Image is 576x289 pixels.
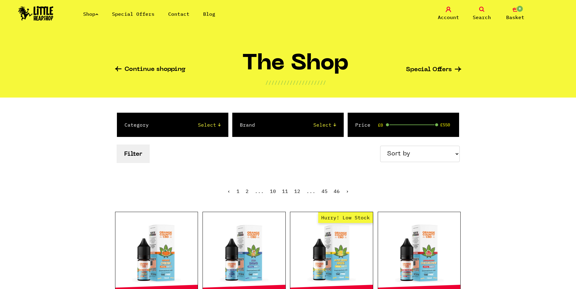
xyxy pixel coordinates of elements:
[270,188,276,194] a: 10
[467,7,497,21] a: Search
[355,121,370,128] label: Price
[438,14,459,21] span: Account
[290,223,373,283] a: Hurry! Low Stock
[346,188,349,194] a: Next »
[265,79,326,86] p: ////////////////////
[406,67,461,73] a: Special Offers
[306,188,315,194] span: ...
[516,5,523,12] span: 0
[227,188,230,194] a: « Previous
[240,121,255,128] label: Brand
[203,11,215,17] a: Blog
[318,212,373,223] span: Hurry! Low Stock
[168,11,189,17] a: Contact
[237,188,240,194] a: 1
[506,14,524,21] span: Basket
[282,188,288,194] span: 11
[246,188,249,194] a: 2
[124,121,149,128] label: Category
[115,66,186,73] a: Continue shopping
[334,188,340,194] a: 46
[83,11,98,17] a: Shop
[255,188,264,194] span: ...
[18,6,53,21] img: Little Head Shop Logo
[117,144,150,163] button: Filter
[473,14,491,21] span: Search
[440,122,450,127] span: £550
[112,11,155,17] a: Special Offers
[500,7,530,21] a: 0 Basket
[378,123,383,128] span: £0
[322,188,328,194] a: 45
[242,54,349,79] h1: The Shop
[294,188,300,194] a: 12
